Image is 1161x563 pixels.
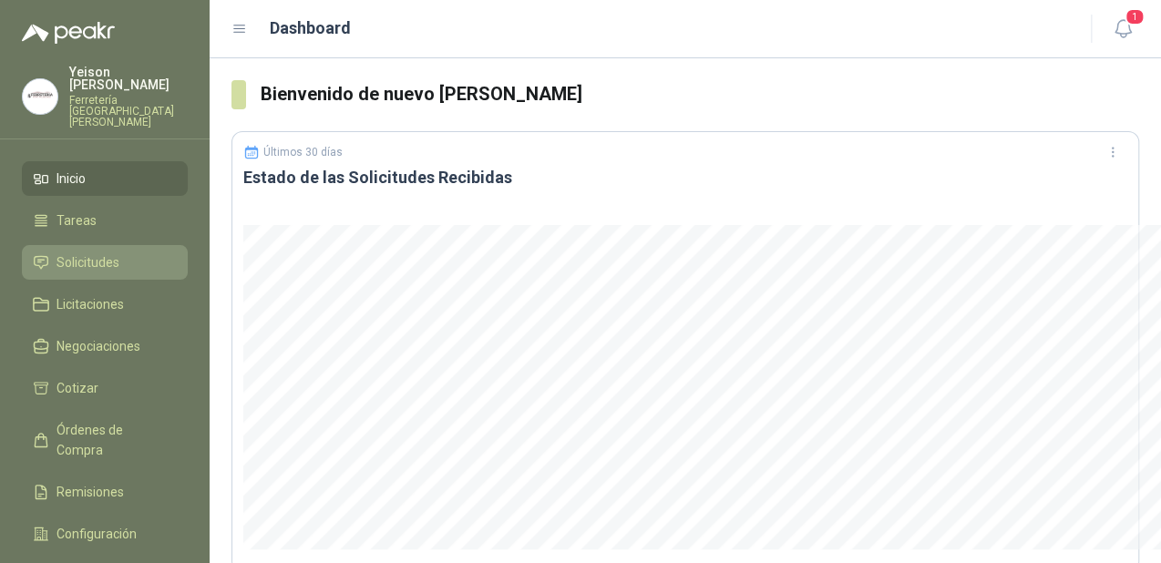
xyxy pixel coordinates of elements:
img: Logo peakr [22,22,115,44]
h1: Dashboard [270,15,351,41]
p: Yeison [PERSON_NAME] [69,66,188,91]
a: Licitaciones [22,287,188,322]
a: Solicitudes [22,245,188,280]
a: Órdenes de Compra [22,413,188,467]
img: Company Logo [23,79,57,114]
button: 1 [1106,13,1139,46]
a: Remisiones [22,475,188,509]
h3: Bienvenido de nuevo [PERSON_NAME] [261,80,1140,108]
span: 1 [1125,8,1145,26]
a: Negociaciones [22,329,188,363]
span: Cotizar [57,378,98,398]
span: Inicio [57,169,86,189]
p: Ferretería [GEOGRAPHIC_DATA][PERSON_NAME] [69,95,188,128]
span: Configuración [57,524,137,544]
span: Tareas [57,210,97,230]
span: Negociaciones [57,336,140,356]
a: Inicio [22,161,188,196]
h3: Estado de las Solicitudes Recibidas [243,167,1127,189]
span: Solicitudes [57,252,119,272]
a: Configuración [22,517,188,551]
span: Órdenes de Compra [57,420,170,460]
span: Licitaciones [57,294,124,314]
p: Últimos 30 días [263,146,343,159]
span: Remisiones [57,482,124,502]
a: Cotizar [22,371,188,405]
a: Tareas [22,203,188,238]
